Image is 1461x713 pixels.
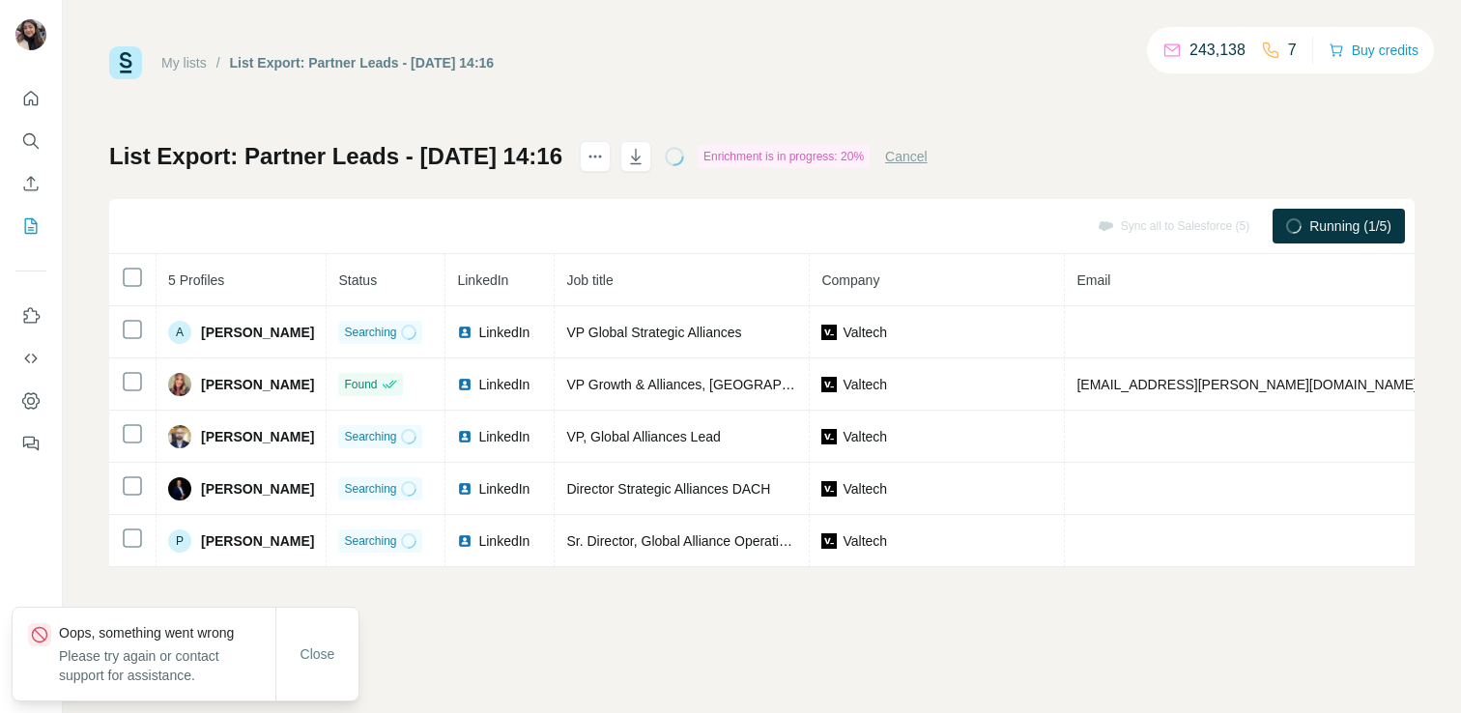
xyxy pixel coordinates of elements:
[109,46,142,79] img: Surfe Logo
[821,429,837,444] img: company-logo
[843,323,887,342] span: Valtech
[15,426,46,461] button: Feedback
[15,124,46,158] button: Search
[821,272,879,288] span: Company
[478,531,530,551] span: LinkedIn
[109,141,562,172] h1: List Export: Partner Leads - [DATE] 14:16
[698,145,870,168] div: Enrichment is in progress: 20%
[59,646,275,685] p: Please try again or contact support for assistance.
[478,427,530,446] span: LinkedIn
[457,533,473,549] img: LinkedIn logo
[344,428,396,445] span: Searching
[287,637,349,671] button: Close
[566,481,770,497] span: Director Strategic Alliances DACH
[216,53,220,72] li: /
[885,147,928,166] button: Cancel
[1076,377,1417,392] span: [EMAIL_ADDRESS][PERSON_NAME][DOMAIN_NAME]
[344,480,396,498] span: Searching
[1309,216,1391,236] span: Running (1/5)
[59,623,275,642] p: Oops, something went wrong
[457,429,473,444] img: LinkedIn logo
[168,373,191,396] img: Avatar
[168,529,191,553] div: P
[168,321,191,344] div: A
[15,19,46,50] img: Avatar
[168,477,191,500] img: Avatar
[1288,39,1297,62] p: 7
[580,141,611,172] button: actions
[201,427,314,446] span: [PERSON_NAME]
[1329,37,1418,64] button: Buy credits
[566,533,800,549] span: Sr. Director, Global Alliance Operations
[566,325,741,340] span: VP Global Strategic Alliances
[161,55,207,71] a: My lists
[15,209,46,243] button: My lists
[821,377,837,392] img: company-logo
[301,644,335,664] span: Close
[821,481,837,497] img: company-logo
[566,377,849,392] span: VP Growth & Alliances, [GEOGRAPHIC_DATA]
[168,425,191,448] img: Avatar
[566,272,613,288] span: Job title
[843,427,887,446] span: Valtech
[843,531,887,551] span: Valtech
[478,323,530,342] span: LinkedIn
[338,272,377,288] span: Status
[344,376,377,393] span: Found
[843,479,887,499] span: Valtech
[168,272,224,288] span: 5 Profiles
[201,323,314,342] span: [PERSON_NAME]
[457,481,473,497] img: LinkedIn logo
[566,429,720,444] span: VP, Global Alliances Lead
[344,324,396,341] span: Searching
[1189,39,1246,62] p: 243,138
[201,531,314,551] span: [PERSON_NAME]
[457,377,473,392] img: LinkedIn logo
[15,81,46,116] button: Quick start
[478,479,530,499] span: LinkedIn
[201,479,314,499] span: [PERSON_NAME]
[15,299,46,333] button: Use Surfe on LinkedIn
[457,272,508,288] span: LinkedIn
[457,325,473,340] img: LinkedIn logo
[843,375,887,394] span: Valtech
[1076,272,1110,288] span: Email
[201,375,314,394] span: [PERSON_NAME]
[15,341,46,376] button: Use Surfe API
[821,533,837,549] img: company-logo
[15,166,46,201] button: Enrich CSV
[478,375,530,394] span: LinkedIn
[230,53,495,72] div: List Export: Partner Leads - [DATE] 14:16
[15,384,46,418] button: Dashboard
[344,532,396,550] span: Searching
[821,325,837,340] img: company-logo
